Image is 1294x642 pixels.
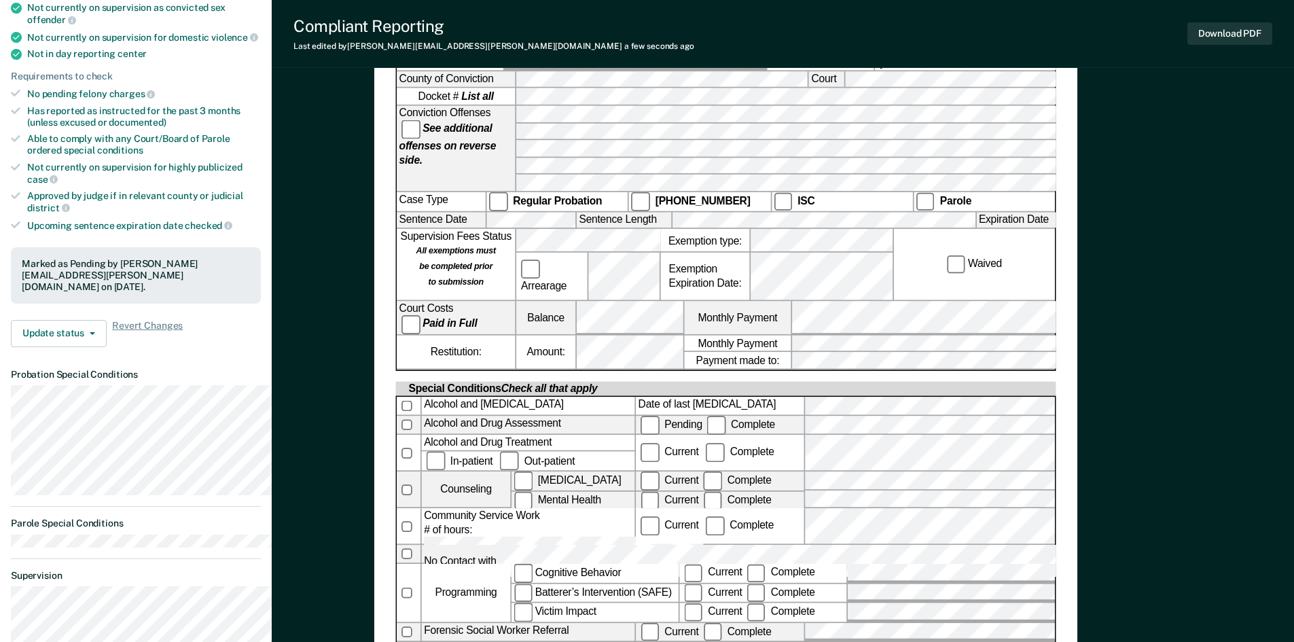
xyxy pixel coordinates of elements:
[631,192,649,211] input: [PHONE_NUMBER]
[416,246,495,287] strong: All exemptions must be completed prior to submission
[22,258,250,292] div: Marked as Pending by [PERSON_NAME][EMAIL_ADDRESS][PERSON_NAME][DOMAIN_NAME] on [DATE].
[511,564,678,582] label: Cognitive Behavior
[684,335,791,351] label: Monthly Payment
[655,195,750,207] strong: [PHONE_NUMBER]
[684,603,702,622] input: Current
[421,545,1119,563] label: No Contact with
[513,195,602,207] strong: Regular Probation
[397,302,515,334] div: Court Costs
[27,133,261,156] div: Able to comply with any Court/Board of Parole ordered special
[423,318,477,329] strong: Paid in Full
[660,229,749,251] label: Exemption type:
[704,418,777,430] label: Complete
[774,192,792,211] input: ISC
[706,517,724,535] input: Complete
[641,491,659,510] input: Current
[426,452,444,470] input: In-patient
[976,212,1059,228] label: Expiration Date
[744,586,817,598] label: Complete
[638,626,700,637] label: Current
[401,120,420,139] input: See additional offenses on reverse side.
[641,517,659,535] input: Current
[638,446,700,458] label: Current
[641,416,659,434] input: Pending
[684,584,702,602] input: Current
[397,229,515,300] div: Supervision Fees Status
[11,369,261,380] dt: Probation Special Conditions
[684,302,791,334] label: Monthly Payment
[27,88,261,100] div: No pending felony
[97,145,143,156] span: conditions
[514,584,532,602] input: Batterer’s Intervention (SAFE)
[576,212,670,228] label: Sentence Length
[514,491,532,510] input: Mental Health
[399,122,496,165] strong: See additional offenses on reverse side.
[421,416,634,433] div: Alcohol and Drug Assessment
[636,397,804,415] label: Date of last [MEDICAL_DATA]
[489,192,507,211] input: Regular Probation
[118,48,147,59] span: center
[27,48,261,60] div: Not in day reporting
[27,174,58,185] span: case
[11,570,261,582] dt: Supervision
[293,16,694,36] div: Compliant Reporting
[511,471,634,490] label: [MEDICAL_DATA]
[421,397,634,415] div: Alcohol and [MEDICAL_DATA]
[421,508,634,543] div: Community Service Work # of hours:
[706,416,725,434] input: Complete
[511,603,678,622] label: Victim Impact
[397,335,515,368] div: Restitution:
[916,192,934,211] input: Parole
[660,253,749,300] div: Exemption Expiration Date:
[424,454,498,466] label: In-patient
[421,435,634,450] div: Alcohol and Drug Treatment
[946,255,965,274] input: Waived
[747,584,765,602] input: Complete
[27,14,76,25] span: offender
[681,586,744,598] label: Current
[701,494,774,505] label: Complete
[421,471,510,507] div: Counseling
[293,41,694,51] div: Last edited by [PERSON_NAME][EMAIL_ADDRESS][PERSON_NAME][DOMAIN_NAME]
[11,71,261,82] div: Requirements to check
[809,71,844,88] label: Court
[701,626,774,637] label: Complete
[641,444,659,462] input: Current
[703,471,721,490] input: Complete
[706,444,724,462] input: Complete
[514,471,532,490] input: [MEDICAL_DATA]
[701,474,774,486] label: Complete
[747,603,765,622] input: Complete
[397,106,515,191] div: Conviction Offenses
[516,302,575,334] label: Balance
[27,202,70,213] span: district
[511,584,678,602] label: Batterer’s Intervention (SAFE)
[185,220,232,231] span: checked
[747,564,765,582] input: Complete
[514,564,532,582] input: Cognitive Behavior
[418,90,493,104] span: Docket #
[703,623,721,641] input: Complete
[461,90,493,102] strong: List all
[499,545,1117,577] input: No Contact with
[744,606,817,618] label: Complete
[500,452,518,470] input: Out-patient
[638,418,704,430] label: Pending
[744,567,817,578] label: Complete
[27,31,261,43] div: Not currently on supervision for domestic
[421,623,634,641] div: Forensic Social Worker Referral
[638,494,700,505] label: Current
[397,71,515,88] label: County of Conviction
[27,190,261,213] div: Approved by judge if in relevant county or judicial
[939,195,971,207] strong: Parole
[397,192,486,211] div: Case Type
[1187,22,1272,45] button: Download PDF
[638,474,700,486] label: Current
[624,41,694,51] span: a few seconds ago
[211,32,258,43] span: violence
[514,603,532,622] input: Victim Impact
[27,219,261,232] div: Upcoming sentence expiration date
[27,2,261,25] div: Not currently on supervision as convicted sex
[112,320,183,347] span: Revert Changes
[521,260,539,279] input: Arrearage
